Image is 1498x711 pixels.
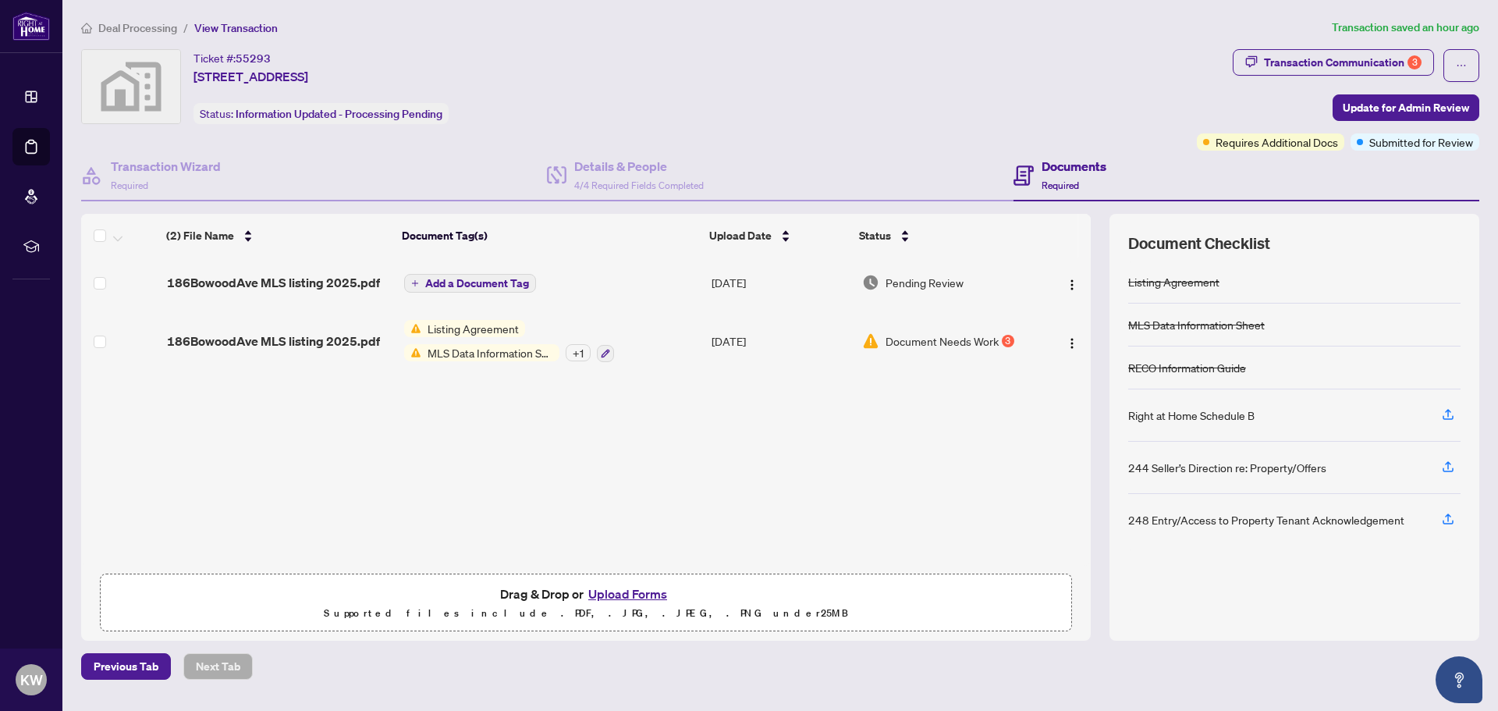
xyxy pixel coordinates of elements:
span: 186BowoodAve MLS listing 2025.pdf [167,273,380,292]
li: / [183,19,188,37]
th: (2) File Name [160,214,395,258]
span: ellipsis [1456,60,1467,71]
span: Pending Review [886,274,964,291]
img: logo [12,12,50,41]
button: Next Tab [183,653,253,680]
button: Logo [1060,329,1084,354]
img: Logo [1066,279,1078,291]
span: Previous Tab [94,654,158,679]
span: Upload Date [709,227,772,244]
article: Transaction saved an hour ago [1332,19,1479,37]
span: Required [111,180,148,191]
span: plus [411,279,419,287]
span: Submitted for Review [1369,133,1473,151]
th: Upload Date [703,214,853,258]
span: Deal Processing [98,21,177,35]
button: Upload Forms [584,584,672,604]
span: (2) File Name [166,227,234,244]
td: [DATE] [705,308,856,375]
div: Listing Agreement [1128,273,1219,290]
button: Open asap [1436,656,1482,703]
span: View Transaction [194,21,278,35]
div: Right at Home Schedule B [1128,407,1255,424]
span: Document Checklist [1128,233,1270,254]
span: 186BowoodAve MLS listing 2025.pdf [167,332,380,350]
span: MLS Data Information Sheet [421,344,559,361]
img: svg%3e [82,50,180,123]
img: Logo [1066,337,1078,350]
div: 244 Seller’s Direction re: Property/Offers [1128,459,1326,476]
button: Status IconListing AgreementStatus IconMLS Data Information Sheet+1 [404,320,614,362]
div: MLS Data Information Sheet [1128,316,1265,333]
button: Add a Document Tag [404,273,536,293]
p: Supported files include .PDF, .JPG, .JPEG, .PNG under 25 MB [110,604,1062,623]
div: Status: [193,103,449,124]
img: Document Status [862,274,879,291]
span: KW [20,669,43,691]
span: Required [1042,180,1079,191]
div: 248 Entry/Access to Property Tenant Acknowledgement [1128,511,1404,528]
span: Information Updated - Processing Pending [236,107,442,121]
h4: Documents [1042,157,1106,176]
th: Status [853,214,1035,258]
h4: Transaction Wizard [111,157,221,176]
button: Add a Document Tag [404,274,536,293]
th: Document Tag(s) [396,214,704,258]
div: RECO Information Guide [1128,359,1246,376]
div: 3 [1407,55,1422,69]
span: [STREET_ADDRESS] [193,67,308,86]
span: Drag & Drop orUpload FormsSupported files include .PDF, .JPG, .JPEG, .PNG under25MB [101,574,1071,632]
span: Requires Additional Docs [1216,133,1338,151]
img: Status Icon [404,344,421,361]
span: Document Needs Work [886,332,999,350]
button: Update for Admin Review [1333,94,1479,121]
button: Previous Tab [81,653,171,680]
div: 3 [1002,335,1014,347]
span: home [81,23,92,34]
button: Logo [1060,270,1084,295]
span: 55293 [236,52,271,66]
div: Transaction Communication [1264,50,1422,75]
h4: Details & People [574,157,704,176]
span: 4/4 Required Fields Completed [574,180,704,191]
img: Document Status [862,332,879,350]
td: [DATE] [705,258,856,308]
span: Listing Agreement [421,320,525,337]
div: Ticket #: [193,49,271,67]
img: Status Icon [404,320,421,337]
span: Drag & Drop or [500,584,672,604]
span: Update for Admin Review [1343,95,1469,120]
span: Status [859,227,891,244]
div: + 1 [566,344,591,361]
span: Add a Document Tag [425,278,529,289]
button: Transaction Communication3 [1233,49,1434,76]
